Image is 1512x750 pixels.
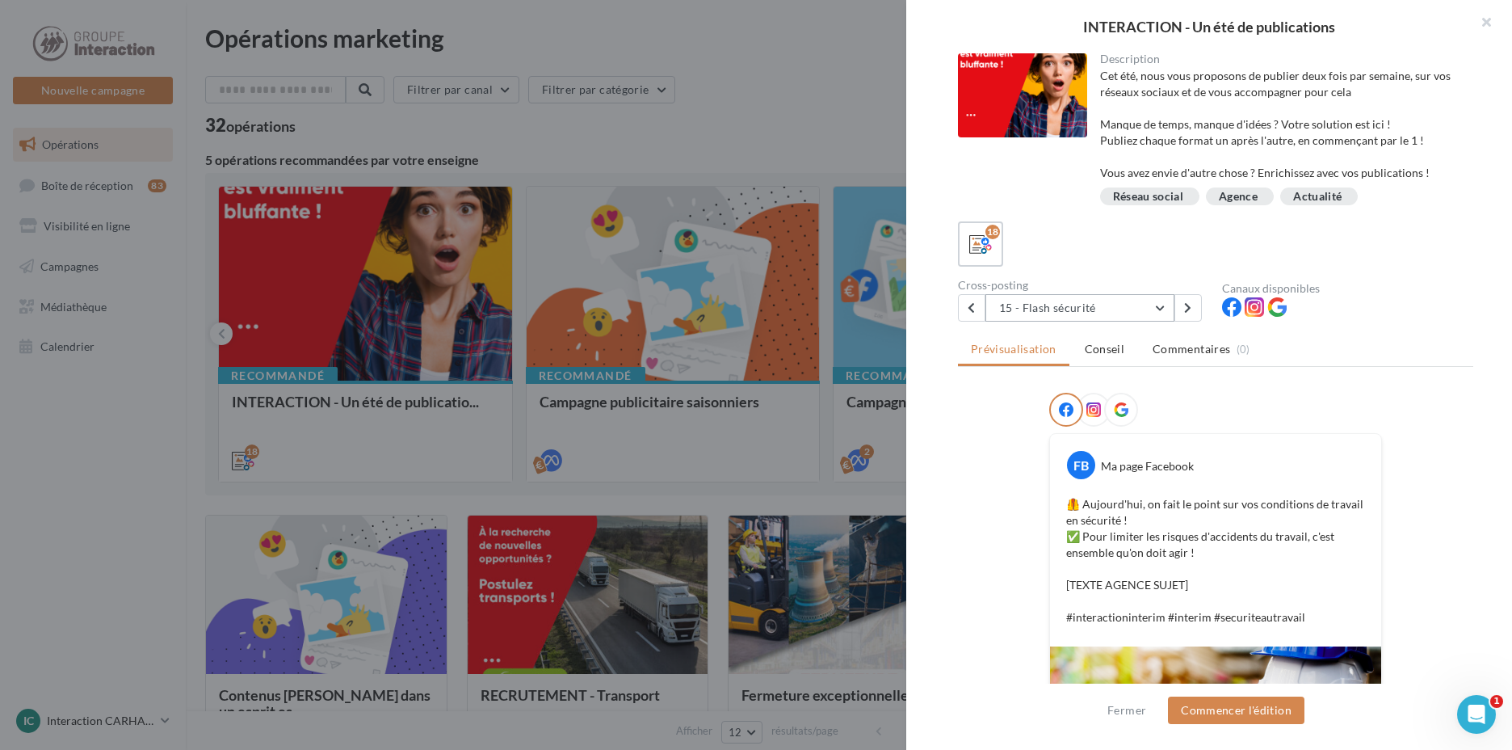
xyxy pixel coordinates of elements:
span: Conseil [1085,342,1124,356]
div: Cross-posting [958,280,1209,291]
div: Ma page Facebook [1101,458,1194,474]
div: Actualité [1293,191,1342,203]
div: FB [1067,451,1095,479]
button: Commencer l'édition [1168,697,1304,724]
iframe: Intercom live chat [1457,695,1496,734]
div: Cet été, nous vous proposons de publier deux fois par semaine, sur vos réseaux sociaux et de vous... [1100,68,1461,181]
div: INTERACTION - Un été de publications [932,19,1486,34]
p: 🦺 Aujourd'hui, on fait le point sur vos conditions de travail en sécurité ! ✅ Pour limiter les ri... [1066,496,1365,626]
div: Canaux disponibles [1222,283,1473,294]
span: (0) [1237,343,1250,356]
div: 18 [985,225,1000,239]
button: 15 - Flash sécurité [985,294,1174,322]
div: Description [1100,53,1461,65]
div: Réseau social [1113,191,1184,203]
button: Fermer [1101,701,1153,720]
span: Commentaires [1153,341,1230,357]
div: Agence [1219,191,1258,203]
span: 1 [1490,695,1503,708]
